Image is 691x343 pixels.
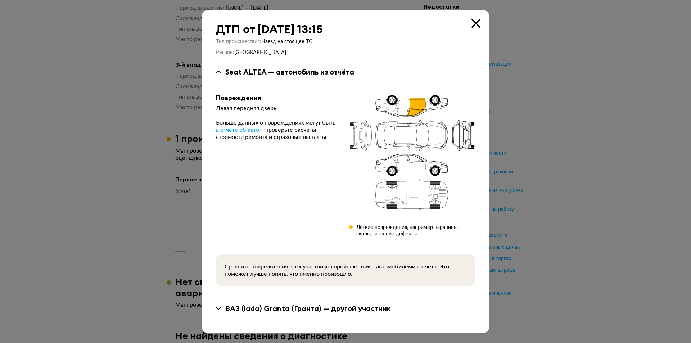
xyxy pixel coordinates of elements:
div: Тип происшествия : [216,39,475,45]
div: Левая передняя дверь [216,105,338,112]
div: Лёгкие повреждения, например царапины, сколы, внешние дефекты. [356,224,475,237]
div: ВАЗ (lada) Granta (Гранта) — другой участник [225,304,391,313]
div: Seat ALTEA — автомобиль из отчёта [225,67,354,77]
div: Больше данных о повреждениях могут быть — проверьте расчёты стоимости ремонта и страховые выплаты [216,119,338,141]
div: Повреждения [216,94,338,102]
div: ДТП от [DATE] 13:15 [216,23,475,36]
div: Сравните повреждения всех участников происшествия с автомобилем из отчёта. Это поможет лучше поня... [225,263,466,277]
a: в отчёте об авто [216,126,259,134]
span: Наезд на стоящее ТС [261,39,312,44]
div: Регион : [216,49,475,56]
span: [GEOGRAPHIC_DATA] [234,50,286,55]
span: в отчёте об авто [216,127,259,133]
